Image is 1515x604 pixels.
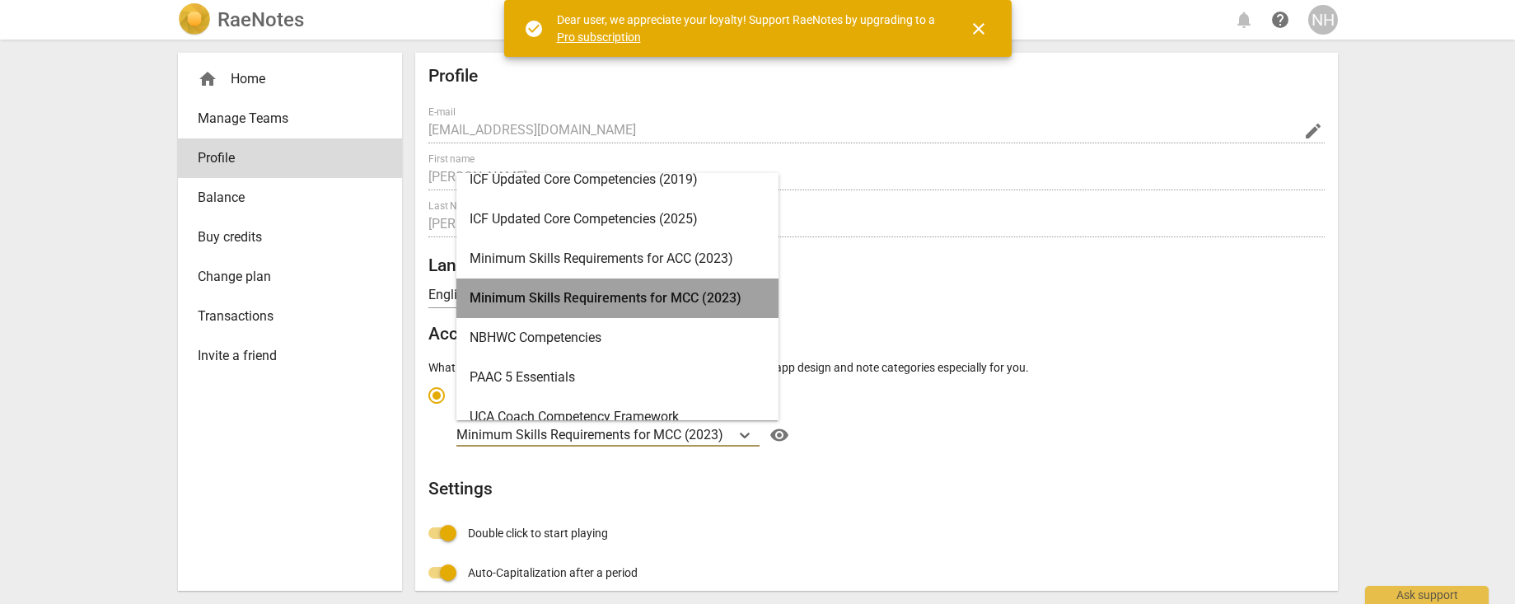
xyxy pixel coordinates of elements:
[959,9,998,49] button: Close
[428,107,456,117] label: E-mail
[178,99,402,138] a: Manage Teams
[428,324,1325,344] h2: Account type
[178,59,402,99] div: Home
[766,425,793,445] span: visibility
[1265,5,1295,35] a: Help
[725,427,728,442] input: Ideal for transcribing and assessing coaching sessionsMinimum Skills Requirements for MCC (2023)Help
[428,282,524,308] div: English (en)
[198,346,369,366] span: Invite a friend
[1303,121,1323,141] span: edit
[456,425,723,444] p: Minimum Skills Requirements for MCC (2023)
[1365,586,1489,604] div: Ask support
[456,279,779,318] div: Minimum Skills Requirements for MCC (2023)
[524,19,544,39] span: check_circle
[428,479,1325,499] h2: Settings
[178,178,402,218] a: Balance
[198,188,369,208] span: Balance
[178,218,402,257] a: Buy credits
[1308,5,1338,35] button: NH
[557,12,939,45] div: Dear user, we appreciate your loyalty! Support RaeNotes by upgrading to a
[1302,119,1325,143] button: Change Email
[468,564,638,582] span: Auto-Capitalization after a period
[428,359,1325,377] p: What will you be using RaeNotes for? We will use this to recommend app design and note categories...
[178,297,402,336] a: Transactions
[178,138,402,178] a: Profile
[428,154,475,164] label: First name
[198,227,369,247] span: Buy credits
[428,255,1325,276] h2: Language
[468,525,608,542] span: Double click to start playing
[178,3,211,36] img: Logo
[456,318,779,358] div: NBHWC Competencies
[217,8,304,31] h2: RaeNotes
[456,358,779,397] div: PAAC 5 Essentials
[198,69,217,89] span: home
[428,201,476,211] label: Last Name
[178,336,402,376] a: Invite a friend
[198,109,369,129] span: Manage Teams
[456,199,779,239] div: ICF Updated Core Competencies (2025)
[456,160,779,199] div: ICF Updated Core Competencies (2019)
[456,239,779,279] div: Minimum Skills Requirements for ACC (2023)
[760,422,793,448] a: Help
[766,422,793,448] button: Help
[456,407,1320,422] div: Ideal for transcribing and assessing coaching sessions
[178,3,304,36] a: LogoRaeNotes
[1270,10,1290,30] span: help
[198,69,369,89] div: Home
[428,66,1325,87] h2: Profile
[456,397,779,437] div: UCA Coach Competency Framework
[198,307,369,326] span: Transactions
[428,376,1325,448] div: Account type
[557,30,641,44] a: Pro subscription
[969,19,989,39] span: close
[178,257,402,297] a: Change plan
[198,148,369,168] span: Profile
[198,267,369,287] span: Change plan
